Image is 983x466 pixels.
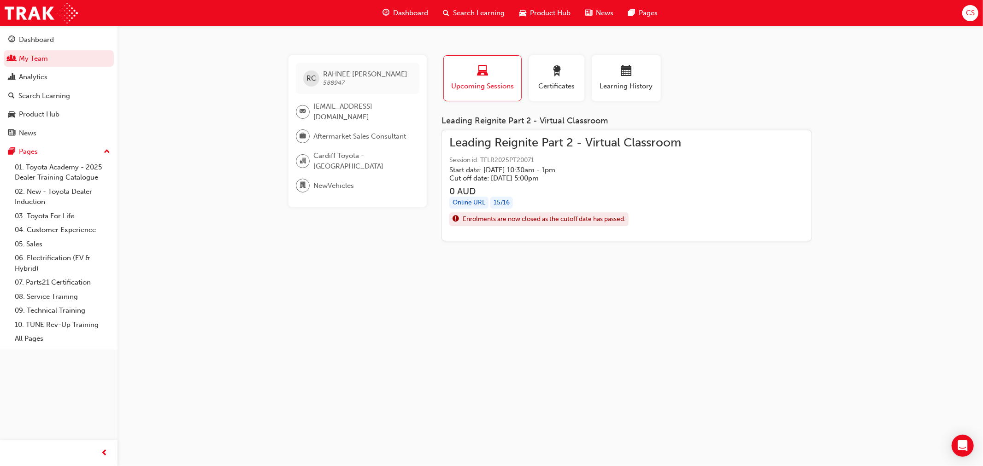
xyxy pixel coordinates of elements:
div: 15 / 16 [490,197,513,209]
span: up-icon [104,146,110,158]
span: people-icon [8,55,15,63]
span: organisation-icon [300,155,306,167]
span: guage-icon [8,36,15,44]
span: news-icon [8,129,15,138]
a: news-iconNews [578,4,621,23]
span: News [596,8,613,18]
span: chart-icon [8,73,15,82]
div: Dashboard [19,35,54,45]
div: Analytics [19,72,47,82]
div: Product Hub [19,109,59,120]
a: search-iconSearch Learning [436,4,512,23]
button: Upcoming Sessions [443,55,522,101]
span: Product Hub [530,8,571,18]
a: Analytics [4,69,114,86]
span: Enrolments are now closed as the cutoff date has passed. [463,214,625,225]
span: NewVehicles [313,181,354,191]
span: 588947 [323,79,345,87]
span: search-icon [8,92,15,100]
span: pages-icon [628,7,635,19]
div: News [19,128,36,139]
span: CS [966,8,975,18]
span: [EMAIL_ADDRESS][DOMAIN_NAME] [313,101,412,122]
a: 10. TUNE Rev-Up Training [11,318,114,332]
a: 07. Parts21 Certification [11,275,114,290]
span: RAHNEE [PERSON_NAME] [323,70,407,78]
a: 03. Toyota For Life [11,209,114,223]
span: laptop-icon [477,65,488,78]
a: pages-iconPages [621,4,665,23]
a: My Team [4,50,114,67]
a: 09. Technical Training [11,303,114,318]
span: guage-icon [383,7,389,19]
span: RC [306,73,316,84]
span: briefcase-icon [300,130,306,142]
span: Search Learning [453,8,505,18]
a: Leading Reignite Part 2 - Virtual ClassroomSession id: TFLR2025PT20071Start date: [DATE] 10:30am ... [449,138,804,233]
button: Pages [4,143,114,160]
div: Leading Reignite Part 2 - Virtual Classroom [441,116,812,126]
span: email-icon [300,106,306,118]
div: Search Learning [18,91,70,101]
span: exclaim-icon [453,213,459,225]
span: Pages [639,8,658,18]
span: calendar-icon [621,65,632,78]
a: All Pages [11,332,114,346]
h3: 0 AUD [449,186,681,197]
span: pages-icon [8,148,15,156]
span: car-icon [519,7,526,19]
img: Trak [5,3,78,23]
span: Dashboard [393,8,428,18]
span: Session id: TFLR2025PT20071 [449,155,681,166]
a: guage-iconDashboard [375,4,436,23]
button: Learning History [592,55,661,101]
span: department-icon [300,180,306,192]
span: prev-icon [101,448,108,459]
a: 08. Service Training [11,290,114,304]
span: Cardiff Toyota - [GEOGRAPHIC_DATA] [313,151,412,171]
span: Upcoming Sessions [451,81,514,92]
button: DashboardMy TeamAnalyticsSearch LearningProduct HubNews [4,29,114,143]
div: Online URL [449,197,489,209]
a: 02. New - Toyota Dealer Induction [11,185,114,209]
button: Certificates [529,55,584,101]
a: 06. Electrification (EV & Hybrid) [11,251,114,275]
span: Leading Reignite Part 2 - Virtual Classroom [449,138,681,148]
span: search-icon [443,7,449,19]
h5: Start date: [DATE] 10:30am - 1pm [449,166,666,174]
button: CS [962,5,978,21]
span: news-icon [585,7,592,19]
a: News [4,125,114,142]
a: Search Learning [4,87,114,105]
div: Pages [19,146,38,157]
a: 01. Toyota Academy - 2025 Dealer Training Catalogue [11,160,114,185]
a: Dashboard [4,31,114,48]
a: 05. Sales [11,237,114,251]
span: Aftermarket Sales Consultant [313,131,406,142]
span: Certificates [536,81,577,92]
a: 04. Customer Experience [11,223,114,237]
a: car-iconProduct Hub [512,4,578,23]
a: Product Hub [4,106,114,123]
div: Open Intercom Messenger [952,435,974,457]
span: car-icon [8,111,15,119]
span: award-icon [551,65,562,78]
h5: Cut off date: [DATE] 5:00pm [449,174,666,182]
span: Learning History [599,81,654,92]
